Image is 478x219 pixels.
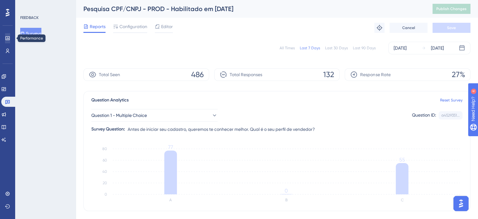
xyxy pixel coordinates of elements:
button: Cancel [390,23,427,33]
span: Antes de iniciar seu cadastro, queremos te conhecer melhor. Qual é o seu perfil de vendedor? [128,125,315,133]
span: Total Seen [99,71,120,78]
a: Reset Survey [440,98,463,103]
span: 486 [191,70,204,80]
tspan: 60 [103,158,107,162]
span: Cancel [402,25,415,30]
tspan: 77 [168,144,173,150]
span: 132 [323,70,334,80]
tspan: 20 [103,181,107,185]
div: FEEDBACK [20,15,39,20]
span: Response Rate [360,71,390,78]
text: A [169,198,172,202]
div: 4 [44,3,46,8]
span: Editor [161,23,173,30]
button: Save [433,23,470,33]
text: C [401,198,403,202]
div: All Times [280,46,295,51]
button: Surveys [20,28,41,39]
div: Last 30 Days [325,46,348,51]
span: Question 1 - Multiple Choice [91,112,147,119]
span: Question Analytics [91,96,129,104]
div: Last 90 Days [353,46,376,51]
span: Publish Changes [436,6,467,11]
div: Survey Question: [91,125,125,133]
tspan: 0 [285,188,288,194]
tspan: 40 [102,169,107,174]
span: Configuration [119,23,147,30]
span: Reports [90,23,106,30]
div: Question ID: [412,111,436,119]
button: Question 1 - Multiple Choice [91,109,218,122]
tspan: 80 [102,147,107,151]
span: Total Responses [230,71,262,78]
span: Need Help? [15,2,39,9]
span: 27% [452,70,465,80]
iframe: UserGuiding AI Assistant Launcher [451,194,470,213]
span: Save [447,25,456,30]
div: a4529351... [441,113,460,118]
tspan: 0 [105,192,107,197]
tspan: 55 [399,157,405,163]
button: Publish Changes [433,4,470,14]
div: [DATE] [431,44,444,52]
div: [DATE] [394,44,407,52]
div: Last 7 Days [300,46,320,51]
text: B [285,198,287,202]
div: Pesquisa CPF/CNPJ - PROD - Habilitado em [DATE] [83,4,417,13]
